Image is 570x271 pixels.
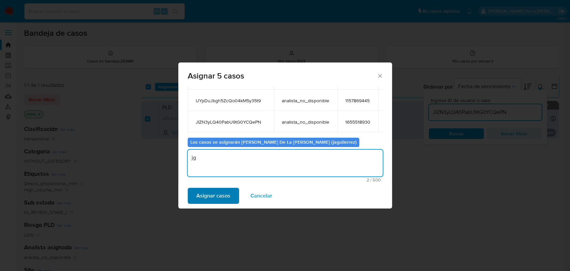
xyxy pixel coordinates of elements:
[188,188,239,204] button: Asignar casos
[196,188,230,203] span: Asignar casos
[196,98,266,104] span: UYpDuJbgh5ZcQo04kM5y35t9
[345,119,370,125] span: 1655518930
[190,178,381,182] span: Máximo 500 caracteres
[250,188,272,203] span: Cancelar
[282,98,329,104] span: analista_no_disponible
[196,119,266,125] span: JIZN3yLQ40PabU9tG0YCQePN
[282,119,329,125] span: analista_no_disponible
[188,72,377,80] span: Asignar 5 casos
[242,188,281,204] button: Cancelar
[178,62,392,209] div: assign-modal
[377,73,383,79] button: Cerrar ventana
[190,139,357,145] b: Los casos se asignarán [PERSON_NAME] De La [PERSON_NAME] (jagutierrez)
[345,98,370,104] span: 1157869445
[188,150,383,176] textarea: jg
